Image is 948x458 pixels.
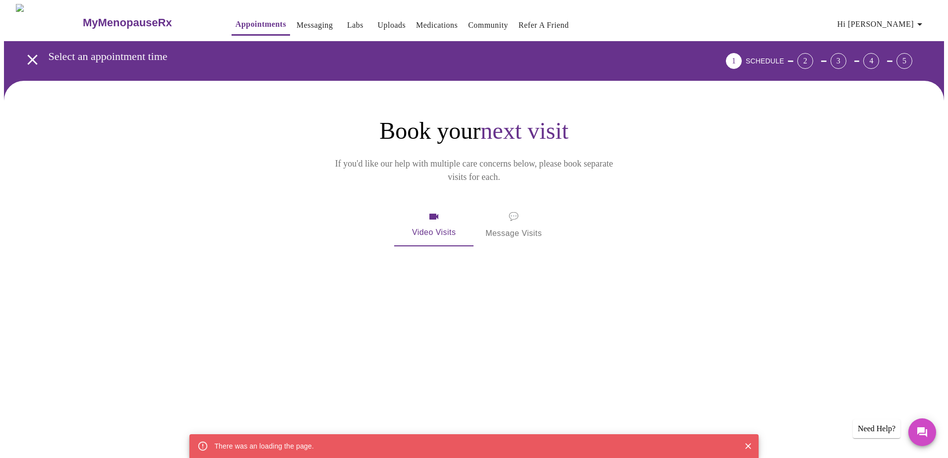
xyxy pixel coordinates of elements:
span: Message Visits [485,210,542,240]
div: 5 [896,53,912,69]
p: If you'd like our help with multiple care concerns below, please book separate visits for each. [321,157,627,184]
button: Community [464,15,512,35]
span: next visit [480,117,568,144]
h1: Book your [276,116,672,145]
h3: MyMenopauseRx [83,16,172,29]
button: Labs [340,15,371,35]
div: 3 [830,53,846,69]
a: Uploads [378,18,406,32]
button: Close [742,440,755,453]
span: Hi [PERSON_NAME] [837,17,926,31]
button: Messages [908,418,936,446]
button: Messaging [293,15,337,35]
button: Refer a Friend [515,15,573,35]
div: 2 [797,53,813,69]
img: MyMenopauseRx Logo [16,4,81,41]
a: MyMenopauseRx [81,5,211,40]
a: Messaging [296,18,333,32]
a: Medications [416,18,458,32]
span: Video Visits [406,211,462,239]
button: Appointments [232,14,290,36]
div: Need Help? [853,419,900,438]
a: Labs [347,18,363,32]
div: There was an loading the page. [214,437,314,455]
button: Uploads [374,15,410,35]
div: 4 [863,53,879,69]
button: Hi [PERSON_NAME] [833,14,930,34]
div: 1 [726,53,742,69]
a: Appointments [236,17,286,31]
button: open drawer [18,45,47,74]
span: message [509,210,519,224]
h3: Select an appointment time [49,50,671,63]
a: Community [468,18,508,32]
span: SCHEDULE [746,57,784,65]
a: Refer a Friend [519,18,569,32]
button: Medications [412,15,462,35]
